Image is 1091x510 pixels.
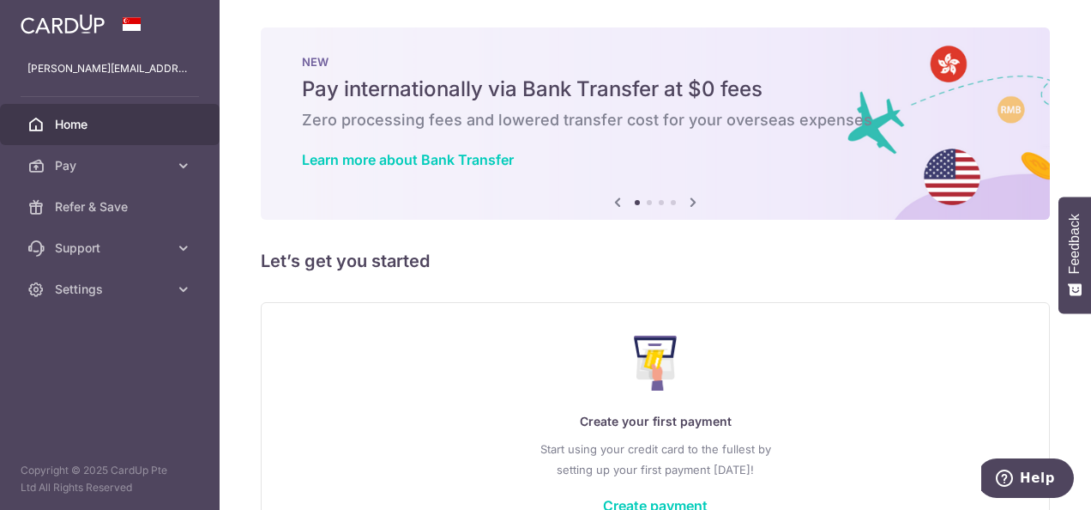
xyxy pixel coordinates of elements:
img: CardUp [21,14,105,34]
p: NEW [302,55,1009,69]
span: Pay [55,157,168,174]
span: Support [55,240,168,257]
iframe: Opens a widget where you can find more information [981,458,1074,501]
h6: Zero processing fees and lowered transfer cost for your overseas expenses [302,110,1009,131]
img: Bank transfer banner [261,27,1050,220]
span: Settings [55,281,168,298]
h5: Let’s get you started [261,247,1050,275]
span: Refer & Save [55,198,168,216]
p: Start using your credit card to the fullest by setting up your first payment [DATE]! [296,439,1015,480]
span: Feedback [1067,214,1082,274]
a: Learn more about Bank Transfer [302,151,514,168]
span: Home [55,116,168,133]
p: [PERSON_NAME][EMAIL_ADDRESS][DOMAIN_NAME] [27,60,192,77]
p: Create your first payment [296,411,1015,432]
h5: Pay internationally via Bank Transfer at $0 fees [302,76,1009,103]
img: Make Payment [634,336,678,391]
button: Feedback - Show survey [1058,197,1091,313]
